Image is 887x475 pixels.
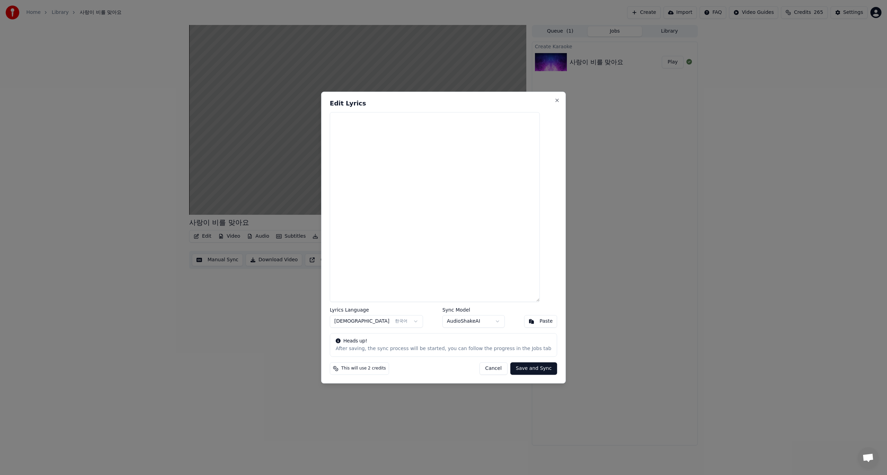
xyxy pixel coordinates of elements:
button: Paste [524,315,557,328]
div: After saving, the sync process will be started, you can follow the progress in the Jobs tab [336,345,551,352]
div: Paste [539,318,553,325]
span: This will use 2 credits [341,366,386,371]
label: Lyrics Language [330,307,423,312]
label: Sync Model [442,307,505,312]
button: Cancel [479,362,507,375]
h2: Edit Lyrics [330,100,557,107]
button: Save and Sync [510,362,557,375]
div: Heads up! [336,338,551,345]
